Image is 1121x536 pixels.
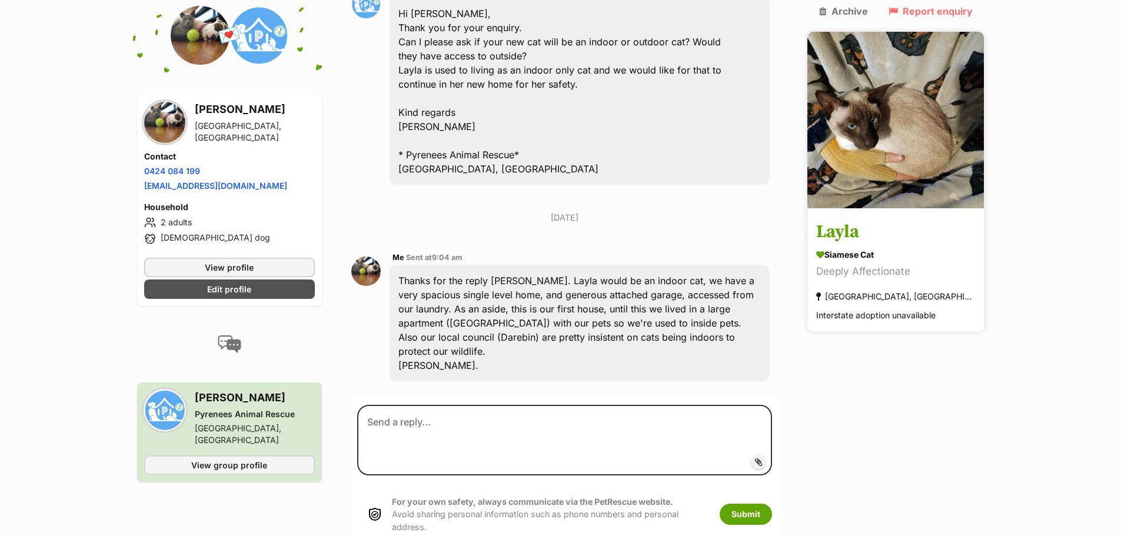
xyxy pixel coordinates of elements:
[816,219,975,246] h3: Layla
[195,120,315,144] div: [GEOGRAPHIC_DATA], [GEOGRAPHIC_DATA]
[144,389,185,431] img: Pyrenees Animal Rescue profile pic
[390,265,770,381] div: Thanks for the reply [PERSON_NAME]. Layla would be an indoor cat, we have a very spacious single ...
[144,279,315,299] a: Edit profile
[144,181,287,191] a: [EMAIL_ADDRESS][DOMAIN_NAME]
[406,253,463,262] span: Sent at
[195,408,315,420] div: Pyrenees Animal Rescue
[216,23,242,48] span: 💌
[144,455,315,475] a: View group profile
[218,335,241,353] img: conversation-icon-4a6f8262b818ee0b60e3300018af0b2d0b884aa5de6e9bcb8d3d4eeb1a70a7c4.svg
[144,215,315,229] li: 2 adults
[191,459,267,471] span: View group profile
[807,211,984,332] a: Layla Siamese Cat Deeply Affectionate [GEOGRAPHIC_DATA], [GEOGRAPHIC_DATA] Interstate adoption un...
[432,253,463,262] span: 9:04 am
[195,101,315,118] h3: [PERSON_NAME]
[207,283,251,295] span: Edit profile
[144,258,315,277] a: View profile
[195,422,315,446] div: [GEOGRAPHIC_DATA], [GEOGRAPHIC_DATA]
[351,257,381,286] img: Ian Sprawson profile pic
[351,211,779,224] p: [DATE]
[720,504,772,525] button: Submit
[144,166,200,176] a: 0424 084 199
[144,232,315,246] li: [DEMOGRAPHIC_DATA] dog
[171,6,229,65] img: Ian Sprawson profile pic
[819,6,868,16] a: Archive
[205,261,254,274] span: View profile
[392,253,404,262] span: Me
[144,201,315,213] h4: Household
[807,32,984,208] img: Layla
[392,497,673,507] strong: For your own safety, always communicate via the PetRescue website.
[816,289,975,305] div: [GEOGRAPHIC_DATA], [GEOGRAPHIC_DATA]
[816,264,975,280] div: Deeply Affectionate
[816,311,936,321] span: Interstate adoption unavailable
[229,6,288,65] img: Pyrenees Animal Rescue profile pic
[144,102,185,143] img: Ian Sprawson profile pic
[889,6,973,16] a: Report enquiry
[195,389,315,406] h3: [PERSON_NAME]
[816,249,975,261] div: Siamese Cat
[144,151,315,162] h4: Contact
[392,495,708,533] p: Avoid sharing personal information such as phone numbers and personal address.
